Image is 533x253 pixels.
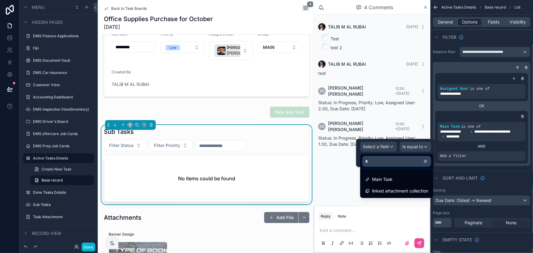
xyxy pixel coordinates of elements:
span: None [506,220,517,226]
label: DMS aftercare Job Cards [33,131,93,136]
label: Customer View [33,82,93,87]
label: Done Tasks Details [33,190,93,195]
span: Fields [488,19,500,25]
span: Base record [485,5,506,10]
span: Main Task [440,125,460,129]
h2: No items could be found [178,175,235,182]
span: List [514,5,520,10]
button: Due Date: Oldest -> Newest [433,195,531,206]
label: DMS Driver's Board [33,119,93,124]
span: Record view [32,231,61,237]
span: Active Tasks Details [441,5,476,10]
div: OR [435,104,528,108]
span: Empty state [443,237,472,243]
label: DMS Prep Job Cards [33,144,93,148]
span: [DATE] [406,24,418,29]
span: Filter [443,34,456,40]
label: Page size [433,211,450,215]
span: Filter Priority [154,142,180,148]
span: Base record [42,178,63,183]
label: F&I [33,46,93,51]
label: Active Tasks Details [33,156,90,161]
span: Assigned User [440,87,469,91]
span: [PERSON_NAME] [PERSON_NAME] [328,85,396,97]
a: Back to Task Boards [104,6,147,11]
span: General [438,19,453,25]
label: Sorting [433,188,445,193]
label: Task Attachment [33,215,93,219]
button: Reply [318,213,333,220]
label: DMS Document Vault [33,58,93,63]
a: Create New Task [31,164,94,174]
span: Sort And Limit [443,175,478,181]
label: DMS Car Insurance [33,70,93,75]
h1: Sub Tasks [104,127,134,136]
span: Visibility [510,19,526,25]
span: [PERSON_NAME] [PERSON_NAME] [328,120,396,133]
label: Sub Tasks [33,202,93,207]
span: test [318,71,326,76]
span: Main Task [372,176,392,183]
span: Menu [32,4,45,10]
span: Paginate [465,220,483,226]
button: Note [335,213,349,220]
span: SS [319,124,324,129]
button: Select Button [149,140,193,151]
span: Status: In Progress, Priority: Low, Assigned User: 1.00, Due Date: [DATE] [318,135,416,147]
span: Options [462,19,477,25]
button: 4 [302,5,309,12]
span: 12:50 • [DATE] [396,86,410,96]
a: Base record [31,175,94,185]
div: Note [338,214,346,219]
span: linked attachment collection [372,187,428,195]
div: Due Date: Oldest -> Newest [433,196,530,205]
label: Accounting Dashboard [33,95,93,100]
label: DMS Finance Applications [33,34,93,38]
span: is one of [461,125,481,129]
span: Filter Status [109,142,134,148]
span: SS [319,89,324,94]
span: Status: In Progress, Priority: Low, Assigned User: 2.00, Due Date: [DATE] [318,100,416,111]
span: 4 Comments [364,4,393,11]
li: test 2 [328,43,425,51]
li: Test [328,34,425,42]
label: DMS Inspection View(Inventory) [33,107,93,112]
span: Add a filter [440,154,466,159]
span: [DATE] [406,62,418,66]
span: Create New Task [42,167,71,172]
span: 4 [307,1,314,7]
h1: Office Supplies Purchase for October [104,15,213,23]
span: Hidden pages [32,19,63,25]
span: [DATE] [104,23,213,31]
label: Relative filter [433,50,457,54]
span: TALIB M AL RUBAI [328,61,366,67]
button: Done [82,243,95,251]
span: is one of [470,87,490,91]
button: Select Button [104,140,146,151]
div: AND [438,144,526,149]
span: Back to Task Boards [111,6,147,11]
span: 12:50 • [DATE] [396,122,410,131]
span: TALIB M AL RUBAI [328,24,366,30]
